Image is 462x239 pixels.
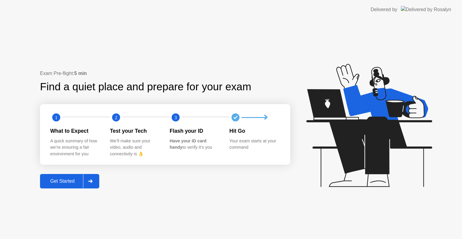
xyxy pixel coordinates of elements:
div: We’ll make sure your video, audio and connectivity is 👌 [110,138,160,157]
div: Flash your ID [170,127,220,135]
div: Find a quiet place and prepare for your exam [40,79,252,95]
img: Delivered by Rosalyn [401,6,451,13]
text: 1 [55,115,57,120]
div: to verify it’s you [170,138,220,151]
div: Test your Tech [110,127,160,135]
div: Your exam starts at your command [229,138,280,151]
text: 3 [174,115,177,120]
div: What to Expect [50,127,100,135]
div: Hit Go [229,127,280,135]
div: Get Started [42,178,83,184]
b: 5 min [74,71,87,76]
button: Get Started [40,174,99,188]
b: Have your ID card handy [170,138,206,150]
div: Exam Pre-flight: [40,70,290,77]
text: 2 [115,115,117,120]
div: Delivered by [371,6,397,13]
div: A quick summary of how we’re ensuring a fair environment for you [50,138,100,157]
